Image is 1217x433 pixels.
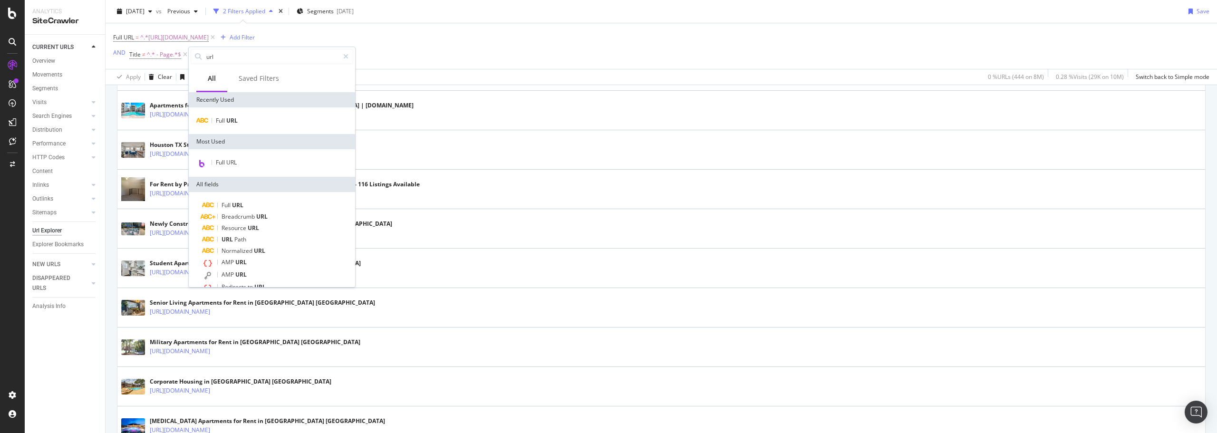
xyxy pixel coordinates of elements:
[147,48,181,61] span: ^.* - Page.*$
[222,224,248,232] span: Resource
[248,283,254,291] span: to
[32,301,98,311] a: Analysis Info
[150,228,210,238] a: [URL][DOMAIN_NAME]
[121,103,145,118] img: main image
[210,4,277,19] button: 2 Filters Applied
[216,158,237,166] span: Full URL
[32,208,89,218] a: Sitemaps
[142,50,145,58] span: ≠
[1185,4,1209,19] button: Save
[32,16,97,27] div: SiteCrawler
[150,180,420,189] div: For Rent by Private Owner in [GEOGRAPHIC_DATA] [GEOGRAPHIC_DATA] - 116 Listings Available
[32,70,62,80] div: Movements
[32,97,89,107] a: Visits
[32,240,98,250] a: Explorer Bookmarks
[150,101,414,110] div: Apartments for Rent in 77003 - [GEOGRAPHIC_DATA], [GEOGRAPHIC_DATA] | [DOMAIN_NAME]
[254,247,265,255] span: URL
[1197,7,1209,15] div: Save
[248,224,259,232] span: URL
[337,7,354,15] div: [DATE]
[32,56,55,66] div: Overview
[150,220,392,228] div: Newly Constructed Apartments for Rent in [GEOGRAPHIC_DATA] [GEOGRAPHIC_DATA]
[150,298,375,307] div: Senior Living Apartments for Rent in [GEOGRAPHIC_DATA] [GEOGRAPHIC_DATA]
[234,235,246,243] span: Path
[121,222,145,235] img: main image
[150,259,361,268] div: Student Apartments for Rent in [GEOGRAPHIC_DATA] [GEOGRAPHIC_DATA]
[32,194,89,204] a: Outlinks
[129,50,141,58] span: Title
[32,208,57,218] div: Sitemaps
[32,139,89,149] a: Performance
[32,42,74,52] div: CURRENT URLS
[226,116,238,125] span: URL
[150,141,261,149] div: Houston TX Studio Apartments for Rent
[32,194,53,204] div: Outlinks
[208,74,216,83] div: All
[235,258,247,266] span: URL
[222,235,234,243] span: URL
[121,260,145,276] img: main image
[988,73,1044,81] div: 0 % URLs ( 444 on 8M )
[32,260,60,269] div: NEW URLS
[150,386,210,395] a: [URL][DOMAIN_NAME]
[32,97,47,107] div: Visits
[32,84,98,94] a: Segments
[216,116,226,125] span: Full
[32,8,97,16] div: Analytics
[235,270,247,279] span: URL
[222,201,232,209] span: Full
[158,73,172,81] div: Clear
[145,69,172,85] button: Clear
[113,48,126,57] button: AND
[230,33,255,41] div: Add Filter
[232,201,243,209] span: URL
[1132,69,1209,85] button: Switch back to Simple mode
[32,273,80,293] div: DISAPPEARED URLS
[32,153,65,163] div: HTTP Codes
[32,240,84,250] div: Explorer Bookmarks
[32,226,98,236] a: Url Explorer
[222,212,256,221] span: Breadcrumb
[121,142,145,158] img: main image
[277,7,285,16] div: times
[189,92,355,107] div: Recently Used
[223,7,265,15] div: 2 Filters Applied
[254,283,266,291] span: URL
[32,180,49,190] div: Inlinks
[32,166,53,176] div: Content
[150,189,210,198] a: [URL][DOMAIN_NAME]
[32,125,89,135] a: Distribution
[32,260,89,269] a: NEW URLS
[121,300,145,316] img: main image
[121,379,145,395] img: main image
[113,4,156,19] button: [DATE]
[189,177,355,192] div: All fields
[32,166,98,176] a: Content
[222,258,235,266] span: AMP
[113,33,134,41] span: Full URL
[32,180,89,190] a: Inlinks
[32,70,98,80] a: Movements
[222,270,235,279] span: AMP
[32,139,66,149] div: Performance
[205,49,339,64] input: Search by field name
[307,7,334,15] span: Segments
[32,42,89,52] a: CURRENT URLS
[222,283,248,291] span: Redirects
[156,7,164,15] span: vs
[32,111,72,121] div: Search Engines
[189,134,355,149] div: Most Used
[32,153,89,163] a: HTTP Codes
[150,338,360,346] div: Military Apartments for Rent in [GEOGRAPHIC_DATA] [GEOGRAPHIC_DATA]
[150,268,210,277] a: [URL][DOMAIN_NAME]
[1136,73,1209,81] div: Switch back to Simple mode
[1185,401,1207,423] div: Open Intercom Messenger
[217,32,255,43] button: Add Filter
[150,346,210,356] a: [URL][DOMAIN_NAME]
[150,307,210,317] a: [URL][DOMAIN_NAME]
[176,69,201,85] button: Save
[256,212,268,221] span: URL
[32,226,62,236] div: Url Explorer
[32,273,89,293] a: DISAPPEARED URLS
